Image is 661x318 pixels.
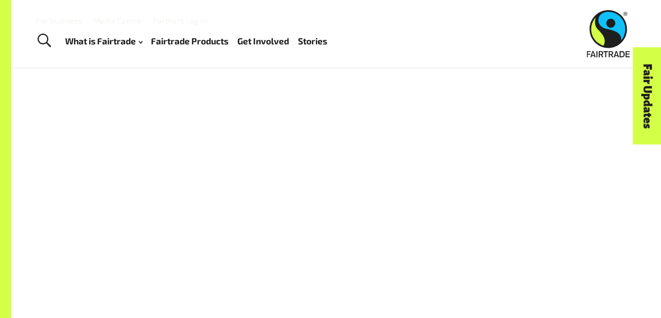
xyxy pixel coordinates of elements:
img: Fairtrade Australia New Zealand logo [586,10,630,57]
a: Get Involved [237,33,289,49]
a: Fairtrade Products [151,33,228,49]
a: Toggle Search [30,27,58,55]
a: What is Fairtrade [65,33,143,49]
a: Partners Log In [153,16,207,25]
a: For business [36,16,82,25]
a: Media Centre [93,16,141,25]
a: Stories [298,33,327,49]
